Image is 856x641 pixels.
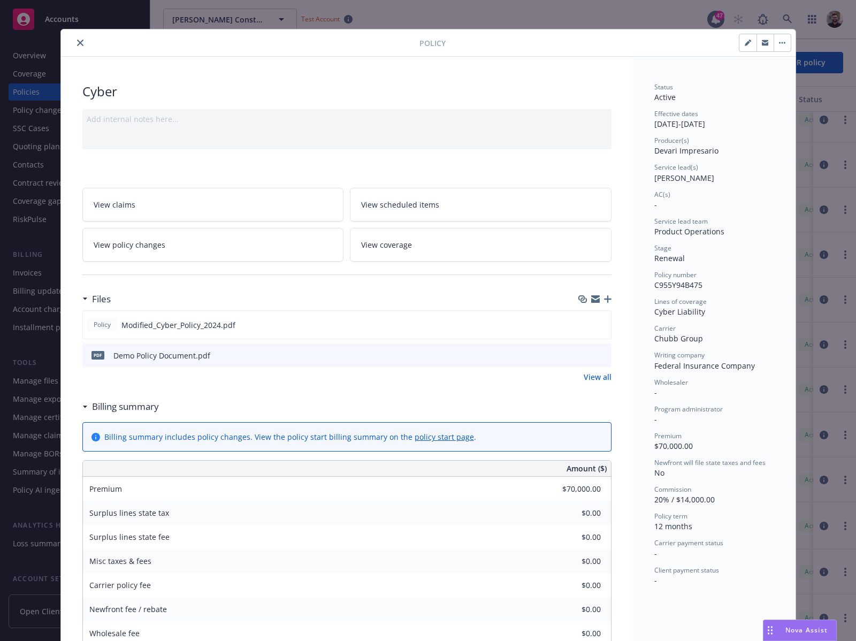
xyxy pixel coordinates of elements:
span: View coverage [361,239,412,250]
span: Chubb Group [654,333,703,344]
span: Newfront fee / rebate [89,604,167,614]
span: Devari Impresario [654,146,719,156]
span: Effective dates [654,109,698,118]
div: Demo Policy Document.pdf [113,350,210,361]
input: 0.00 [538,481,607,497]
button: preview file [597,319,607,331]
span: Writing company [654,350,705,360]
span: Misc taxes & fees [89,556,151,566]
span: Lines of coverage [654,297,707,306]
input: 0.00 [538,553,607,569]
span: View scheduled items [361,199,439,210]
span: 20% / $14,000.00 [654,494,715,505]
a: View scheduled items [350,188,612,222]
div: Cyber [82,82,612,101]
span: No [654,468,664,478]
span: Status [654,82,673,91]
h3: Billing summary [92,400,159,414]
div: [DATE] - [DATE] [654,109,774,129]
span: Surplus lines state fee [89,532,170,542]
input: 0.00 [538,601,607,617]
div: Add internal notes here... [87,113,607,125]
div: Billing summary includes policy changes. View the policy start billing summary on the . [104,431,476,442]
span: Carrier policy fee [89,580,151,590]
span: Policy number [654,270,697,279]
span: Service lead(s) [654,163,698,172]
span: Surplus lines state tax [89,508,169,518]
span: - [654,414,657,424]
span: Wholesaler [654,378,688,387]
a: policy start page [415,432,474,442]
span: Amount ($) [567,463,607,474]
span: View claims [94,199,135,210]
span: $70,000.00 [654,441,693,451]
span: AC(s) [654,190,670,199]
span: Client payment status [654,566,719,575]
span: Newfront will file state taxes and fees [654,458,766,467]
span: Renewal [654,253,685,263]
span: Cyber Liability [654,307,705,317]
span: Federal Insurance Company [654,361,755,371]
button: preview file [598,350,607,361]
a: View policy changes [82,228,344,262]
span: Modified_Cyber_Policy_2024.pdf [121,319,235,331]
span: Policy [419,37,446,49]
button: close [74,36,87,49]
span: Program administrator [654,405,723,414]
span: Service lead team [654,217,708,226]
span: Policy [91,320,113,330]
button: download file [580,319,588,331]
span: C955Y94B475 [654,280,702,290]
div: Files [82,292,111,306]
span: Commission [654,485,691,494]
span: Policy term [654,512,687,521]
span: Premium [89,484,122,494]
span: pdf [91,351,104,359]
input: 0.00 [538,505,607,521]
div: Billing summary [82,400,159,414]
input: 0.00 [538,577,607,593]
span: Product Operations [654,226,724,236]
span: Nova Assist [785,625,828,635]
button: Nova Assist [763,620,837,641]
span: Premium [654,431,682,440]
span: Stage [654,243,671,253]
h3: Files [92,292,111,306]
span: [PERSON_NAME] [654,173,714,183]
span: Wholesale fee [89,628,140,638]
a: View claims [82,188,344,222]
span: 12 months [654,521,692,531]
input: 0.00 [538,529,607,545]
button: download file [580,350,589,361]
span: - [654,575,657,585]
span: - [654,200,657,210]
a: View all [584,371,612,383]
span: Carrier [654,324,676,333]
span: Active [654,92,676,102]
div: Drag to move [763,620,777,640]
span: - [654,548,657,559]
span: Producer(s) [654,136,689,145]
span: View policy changes [94,239,165,250]
span: Carrier payment status [654,538,723,547]
a: View coverage [350,228,612,262]
span: - [654,387,657,398]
